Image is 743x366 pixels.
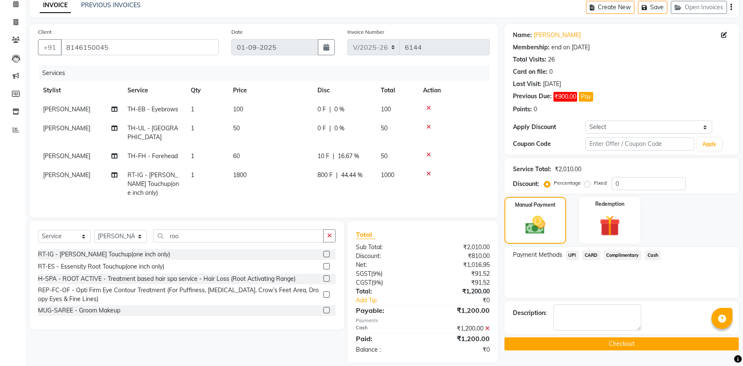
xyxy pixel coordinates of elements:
div: Name: [513,31,532,40]
a: Add Tip [350,296,435,305]
button: Checkout [504,337,739,350]
div: ₹1,016.95 [423,261,496,269]
span: 16.67 % [338,152,359,161]
input: Search by Name/Mobile/Email/Code [61,39,219,55]
div: ₹2,010.00 [555,165,581,174]
span: | [329,124,331,133]
label: Redemption [595,200,624,208]
span: 0 F [317,105,326,114]
div: Apply Discount [513,123,586,132]
div: ₹2,010.00 [423,243,496,252]
span: | [336,171,338,180]
span: 0 % [334,124,344,133]
span: 50 [381,152,388,160]
div: Membership: [513,43,550,52]
div: Discount: [350,252,423,261]
span: [PERSON_NAME] [43,124,90,132]
div: Balance : [350,345,423,354]
div: RT-IG - [PERSON_NAME] Touchup(one inch only) [38,250,170,259]
span: 1 [191,105,194,113]
div: H-SPA - ROOT ACTIVE - Treatment based hair spa service - Hair Loss (Root Activating Range) [38,274,296,283]
div: ₹1,200.00 [423,334,496,344]
div: Previous Due: [513,92,552,102]
div: Payable: [350,305,423,315]
button: Pay [579,92,593,102]
th: Price [228,81,312,100]
button: +91 [38,39,62,55]
div: MUG-SAREE - Groom Makeup [38,306,120,315]
img: _gift.svg [593,213,627,239]
a: PREVIOUS INVOICES [81,1,141,9]
button: Create New [586,1,635,14]
span: [PERSON_NAME] [43,152,90,160]
span: [PERSON_NAME] [43,171,90,179]
input: Enter Offer / Coupon Code [586,137,694,151]
span: 60 [233,152,240,160]
span: RT-IG - [PERSON_NAME] Touchup(one inch only) [127,171,179,196]
span: 100 [233,105,243,113]
label: Client [38,28,52,36]
div: ₹1,200.00 [423,287,496,296]
label: Manual Payment [515,201,556,209]
span: 0 F [317,124,326,133]
th: Stylist [38,81,122,100]
img: _cash.svg [519,214,552,237]
span: UPI [566,250,579,260]
span: 1800 [233,171,247,179]
span: CARD [582,250,600,260]
th: Disc [312,81,376,100]
div: 0 [549,67,553,76]
div: 0 [534,105,537,114]
button: Open Invoices [671,1,727,14]
span: | [329,105,331,114]
span: 100 [381,105,391,113]
span: 800 F [317,171,333,180]
th: Service [122,81,186,100]
div: Total Visits: [513,55,546,64]
span: 44.44 % [341,171,363,180]
div: Card on file: [513,67,548,76]
div: ₹91.52 [423,269,496,278]
div: ₹0 [435,296,496,305]
div: ₹0 [423,345,496,354]
div: Last Visit: [513,80,541,89]
a: [PERSON_NAME] [534,31,581,40]
label: Percentage [554,179,581,187]
div: RT-ES - Essensity Root Touchup(one inch only) [38,262,164,271]
div: Services [39,65,496,81]
label: Fixed [594,179,607,187]
span: 50 [233,124,240,132]
div: ₹91.52 [423,278,496,287]
div: REP-FC-OF - Opti Firm Eye Contour Treatment (For Puffiness, [MEDICAL_DATA], Crow’s Feet Area, Dro... [38,286,320,304]
div: Points: [513,105,532,114]
span: TH-UL - [GEOGRAPHIC_DATA] [127,124,178,141]
div: ₹810.00 [423,252,496,261]
span: SGST [356,270,371,277]
span: ₹900.00 [553,92,577,102]
span: 1 [191,124,194,132]
div: Description: [513,309,547,318]
span: 9% [373,279,381,286]
span: Cash [645,250,661,260]
span: [PERSON_NAME] [43,105,90,113]
span: 1 [191,152,194,160]
span: TH-EB - Eyebrows [127,105,178,113]
div: ( ) [350,269,423,278]
th: Action [418,81,490,100]
div: Coupon Code [513,140,586,148]
div: end on [DATE] [551,43,590,52]
span: 10 F [317,152,329,161]
div: Net: [350,261,423,269]
input: Search or Scan [153,229,324,242]
div: ₹1,200.00 [423,305,496,315]
span: | [333,152,334,161]
button: Apply [697,138,721,151]
div: Sub Total: [350,243,423,252]
span: 50 [381,124,388,132]
span: 1000 [381,171,394,179]
div: Paid: [350,334,423,344]
div: Discount: [513,180,539,188]
span: Total [356,230,375,239]
span: 1 [191,171,194,179]
button: Save [638,1,667,14]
